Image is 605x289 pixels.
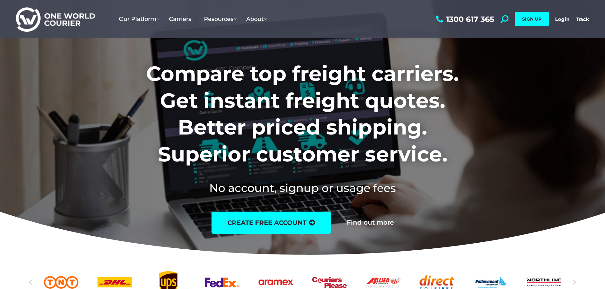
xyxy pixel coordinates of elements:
img: One World Courier [16,6,95,32]
a: create free account [212,212,331,234]
h1: Compare top freight carriers. Get instant freight quotes. Better priced shipping. Superior custom... [104,60,501,167]
a: 1300 617 365 [434,15,494,23]
a: Login [555,16,569,22]
span: About [246,16,267,23]
a: Carriers [164,9,199,29]
h2: No account, signup or usage fees [104,180,501,196]
a: SIGN UP [515,12,549,26]
a: Resources [199,9,241,29]
a: Our Platform [114,9,164,29]
span: Carriers [169,16,194,23]
a: Track [576,16,589,22]
a: Find out more [347,219,394,226]
a: About [241,9,272,29]
span: Resources [204,16,237,23]
span: Our Platform [119,16,159,23]
span: SIGN UP [522,16,541,22]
